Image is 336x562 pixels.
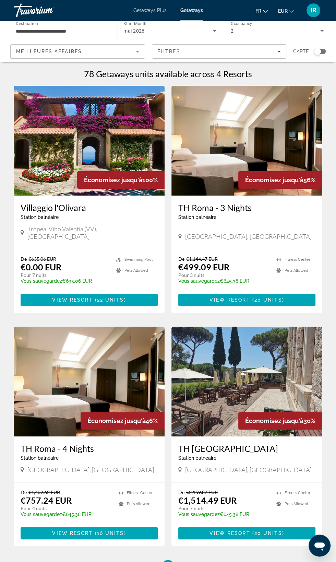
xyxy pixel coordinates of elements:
span: Pets Allowed [124,268,148,273]
a: Travorium [14,1,82,19]
h3: TH Roma - 3 Nights [178,202,315,213]
span: Station balnéaire [21,455,59,461]
span: €2,159.87 EUR [186,489,218,495]
span: 20 units [254,297,282,303]
h1: 78 Getaways units available across 4 Resorts [84,69,252,79]
span: Station balnéaire [21,214,59,220]
span: Fitness Center [127,491,153,495]
p: €645.38 EUR [178,278,269,284]
span: Vous sauvegardez [178,278,220,284]
div: 56% [238,171,322,189]
span: [GEOGRAPHIC_DATA], [GEOGRAPHIC_DATA] [27,466,154,473]
span: Occupancy [231,21,252,26]
span: Économisez jusqu'à [245,176,303,184]
span: EUR [278,8,288,14]
p: Pour 4 nuits [21,505,112,512]
p: Pour 7 nuits [21,272,109,278]
p: €645.38 EUR [178,512,269,517]
span: De [178,256,184,262]
button: Filters [152,44,287,59]
button: View Resort(20 units) [178,527,315,539]
div: 46% [81,412,165,430]
span: Pets Allowed [285,268,308,273]
span: €1,144.47 EUR [186,256,218,262]
span: Économisez jusqu'à [84,176,142,184]
span: mai 2026 [123,28,145,34]
span: View Resort [209,297,250,303]
img: Villaggio l'Olivara [14,86,165,196]
span: Fitness Center [285,491,310,495]
span: Pets Allowed [127,502,151,506]
button: View Resort(22 units) [21,294,158,306]
span: ( ) [93,530,126,536]
img: TH Roma - 4 Nights [14,327,165,436]
mat-select: Sort by [16,47,139,56]
span: 2 [231,28,233,34]
span: View Resort [52,297,93,303]
span: De [21,256,27,262]
button: View Resort(16 units) [21,527,158,539]
span: 20 units [254,530,282,536]
span: De [21,489,27,495]
div: 100% [77,171,165,189]
span: €635.06 EUR [28,256,56,262]
span: Vous sauvegardez [21,278,62,284]
iframe: Bouton de lancement de la fenêtre de messagerie [309,535,331,557]
p: €0.00 EUR [21,262,61,272]
span: Station balnéaire [178,214,216,220]
button: Change language [255,6,268,16]
p: €499.09 EUR [178,262,229,272]
span: Destination [16,21,38,26]
span: ( ) [250,530,284,536]
a: TH Roma - 4 Nights [21,443,158,454]
button: View Resort(20 units) [178,294,315,306]
p: Pour 7 nuits [178,505,269,512]
a: TH [GEOGRAPHIC_DATA] [178,443,315,454]
span: ( ) [93,297,126,303]
span: View Resort [52,530,93,536]
span: [GEOGRAPHIC_DATA], [GEOGRAPHIC_DATA] [185,466,312,473]
p: €757.24 EUR [21,495,72,505]
a: Villaggio l'Olivara [21,202,158,213]
span: Économisez jusqu'à [245,417,303,424]
span: 16 units [97,530,124,536]
span: €1,402.62 EUR [28,489,60,495]
button: Change currency [278,6,294,16]
span: ( ) [250,297,284,303]
span: Vous sauvegardez [21,512,62,517]
img: TH Roma - 3 Nights [171,86,322,196]
span: Vous sauvegardez [178,512,220,517]
input: Select destination [16,27,109,35]
span: Carte [293,47,309,56]
a: Getaways Plus [133,8,167,13]
span: Économisez jusqu'à [87,417,146,424]
div: 30% [238,412,322,430]
a: Getaways [180,8,203,13]
span: De [178,489,184,495]
span: 22 units [97,297,124,303]
p: €645.38 EUR [21,512,112,517]
span: Meilleures affaires [16,49,82,54]
span: Swimming Pool [124,257,153,262]
button: User Menu [304,3,322,17]
span: View Resort [209,530,250,536]
span: fr [255,8,261,14]
img: TH Roma [171,327,322,436]
span: Pets Allowed [285,502,308,506]
span: Fitness Center [285,257,310,262]
p: Pour 3 nuits [178,272,269,278]
span: Station balnéaire [178,455,216,461]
